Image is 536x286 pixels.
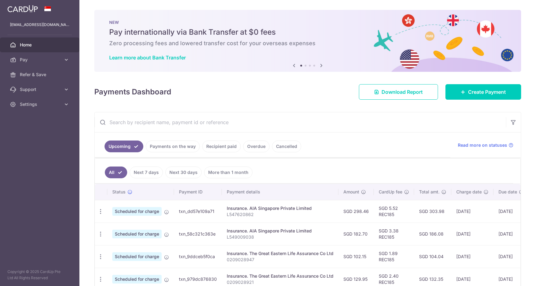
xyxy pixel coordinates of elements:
th: Payment details [222,184,338,200]
span: Status [112,189,126,195]
a: Read more on statuses [458,142,513,148]
a: Recipient paid [202,141,241,152]
input: Search by recipient name, payment id or reference [95,112,506,132]
a: Learn more about Bank Transfer [109,54,186,61]
td: [DATE] [494,200,529,223]
span: Charge date [456,189,482,195]
span: Create Payment [468,88,506,96]
h5: Pay internationally via Bank Transfer at $0 fees [109,27,506,37]
span: Scheduled for charge [112,230,162,238]
td: [DATE] [451,245,494,268]
span: Pay [20,57,61,63]
h6: Zero processing fees and lowered transfer cost for your overseas expenses [109,40,506,47]
span: Refer & Save [20,71,61,78]
a: Payments on the way [146,141,200,152]
span: Amount [343,189,359,195]
td: txn_58c321c363e [174,223,222,245]
td: [DATE] [451,200,494,223]
td: SGD 104.04 [414,245,451,268]
div: Insurance. The Great Eastern Life Assurance Co Ltd [227,273,333,279]
a: Upcoming [105,141,143,152]
a: Next 30 days [165,167,202,178]
td: [DATE] [494,223,529,245]
p: NEW [109,20,506,25]
span: Read more on statuses [458,142,507,148]
img: Bank transfer banner [94,10,521,72]
td: txn_dd57e109a71 [174,200,222,223]
div: Insurance. AIA Singapore Private Limited [227,228,333,234]
span: CardUp fee [379,189,402,195]
a: Cancelled [272,141,301,152]
td: [DATE] [494,245,529,268]
td: [DATE] [451,223,494,245]
td: SGD 5.52 REC185 [374,200,414,223]
span: Due date [498,189,517,195]
td: SGD 303.98 [414,200,451,223]
a: All [105,167,127,178]
span: Support [20,86,61,93]
img: CardUp [7,5,38,12]
p: L549009038 [227,234,333,240]
p: [EMAIL_ADDRESS][DOMAIN_NAME] [10,22,69,28]
td: SGD 102.15 [338,245,374,268]
span: Total amt. [419,189,440,195]
span: Scheduled for charge [112,252,162,261]
h4: Payments Dashboard [94,86,171,97]
a: Overdue [243,141,270,152]
td: SGD 1.89 REC185 [374,245,414,268]
th: Payment ID [174,184,222,200]
a: Next 7 days [130,167,163,178]
div: Insurance. AIA Singapore Private Limited [227,205,333,211]
td: txn_9ddceb5f0ca [174,245,222,268]
a: More than 1 month [204,167,252,178]
p: L547620862 [227,211,333,218]
div: Insurance. The Great Eastern Life Assurance Co Ltd [227,250,333,257]
td: SGD 186.08 [414,223,451,245]
td: SGD 3.38 REC185 [374,223,414,245]
span: Settings [20,101,61,107]
span: Download Report [382,88,423,96]
td: SGD 182.70 [338,223,374,245]
a: Download Report [359,84,438,100]
span: Scheduled for charge [112,275,162,284]
span: Home [20,42,61,48]
p: 0209028947 [227,257,333,263]
span: Scheduled for charge [112,207,162,216]
p: 0209028921 [227,279,333,285]
a: Create Payment [445,84,521,100]
td: SGD 298.46 [338,200,374,223]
